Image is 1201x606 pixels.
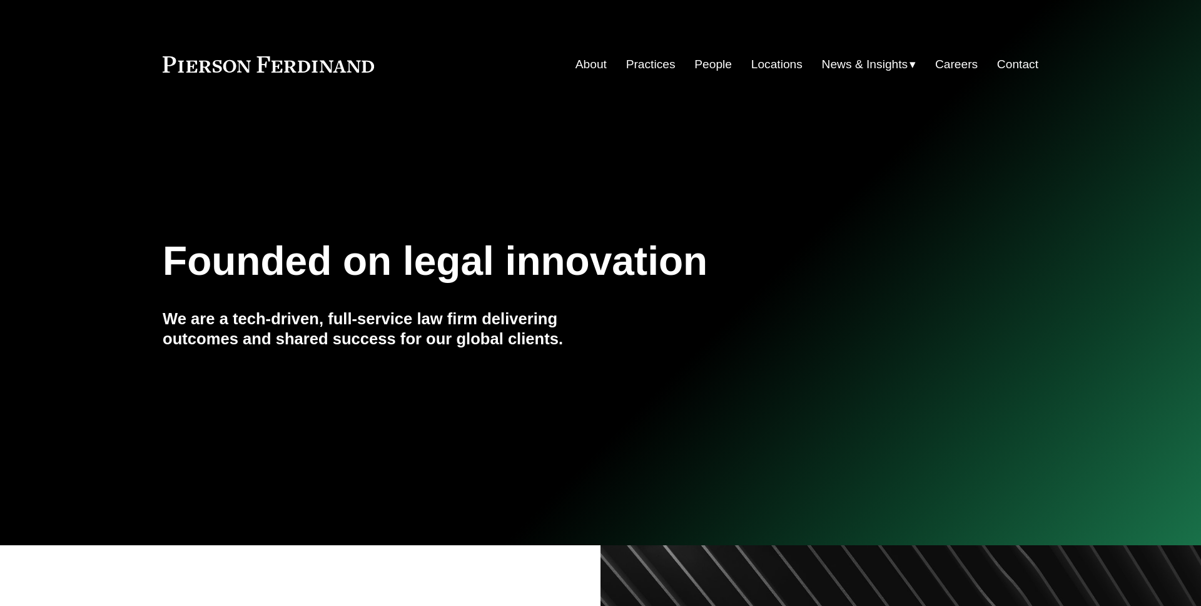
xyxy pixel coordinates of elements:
span: News & Insights [822,54,908,76]
h4: We are a tech-driven, full-service law firm delivering outcomes and shared success for our global... [163,309,600,349]
h1: Founded on legal innovation [163,239,893,284]
a: folder dropdown [822,53,916,76]
a: About [575,53,607,76]
a: Practices [626,53,676,76]
a: Contact [997,53,1038,76]
a: Locations [751,53,803,76]
a: Careers [935,53,978,76]
a: People [694,53,732,76]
